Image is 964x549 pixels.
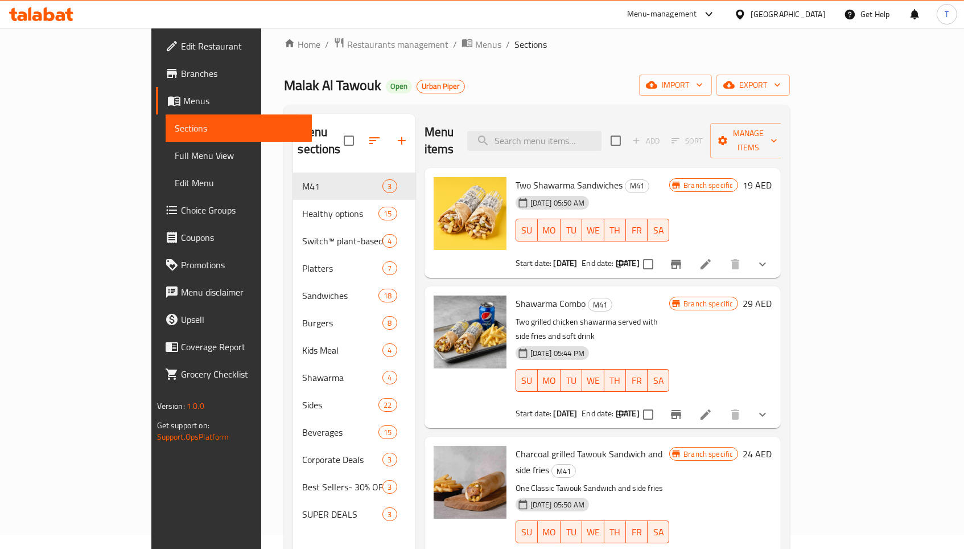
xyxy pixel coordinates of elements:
button: export [716,75,790,96]
span: Menus [475,38,501,51]
span: End date: [582,406,613,421]
button: FR [626,219,648,241]
span: Branch specific [679,180,738,191]
div: SUPER DEALS3 [293,501,415,528]
span: SA [652,372,665,389]
span: Edit Menu [175,176,303,190]
button: SA [648,369,669,392]
div: items [382,343,397,357]
div: Corporate Deals3 [293,446,415,473]
div: items [382,261,397,275]
a: Branches [156,60,312,87]
span: [DATE] 05:44 PM [526,348,589,359]
span: Full Menu View [175,149,303,162]
span: Switch™ plant-based Menu - VEGAN [302,234,382,248]
span: Start date: [516,256,552,271]
span: Open [386,81,412,91]
span: SA [652,222,665,239]
span: Promotions [181,258,303,272]
button: WE [582,521,604,543]
span: FR [631,222,643,239]
b: [DATE] [553,256,577,271]
span: 3 [383,181,396,192]
button: SU [516,369,538,392]
span: Select section [604,129,628,153]
span: import [648,78,703,92]
p: One Classic Tawouk Sandwich and side fries [516,481,670,495]
span: Restaurants management [347,38,448,51]
button: show more [749,251,776,278]
a: Edit Menu [166,169,312,196]
span: Choice Groups [181,203,303,217]
span: 18 [379,290,396,301]
span: Branch specific [679,449,738,460]
span: 4 [383,236,396,247]
span: Edit Restaurant [181,39,303,53]
div: items [378,398,397,412]
div: M41 [588,298,612,312]
img: Shawarma Combo [434,296,506,368]
span: TU [565,372,578,389]
span: Sandwiches [302,289,378,302]
span: Kids Meal [302,343,382,357]
div: Kids Meal4 [293,337,415,364]
div: SUPER DEALS [302,507,382,521]
a: Coverage Report [156,333,312,360]
a: Grocery Checklist [156,360,312,388]
span: Menus [183,94,303,108]
button: show more [749,401,776,428]
a: Menu disclaimer [156,278,312,306]
button: import [639,75,712,96]
span: 3 [383,454,396,465]
span: Sections [175,121,303,135]
li: / [325,38,329,51]
span: TH [609,222,621,239]
li: / [506,38,510,51]
div: items [382,316,397,330]
h6: 19 AED [743,177,772,193]
img: Two Shawarma Sandwiches [434,177,506,250]
span: TU [565,222,578,239]
span: WE [587,222,600,239]
button: TU [561,369,582,392]
div: items [382,453,397,466]
span: Urban Piper [417,81,464,91]
div: Platters [302,261,382,275]
nav: breadcrumb [284,37,790,52]
button: Branch-specific-item [662,401,690,428]
div: Shawarma4 [293,364,415,391]
span: Best Sellers- 30% OFF [302,480,382,494]
span: M41 [302,179,382,193]
button: MO [538,219,561,241]
button: WE [582,369,604,392]
span: SU [521,222,533,239]
span: Manage items [719,126,777,155]
span: Select section first [664,132,710,150]
span: FR [631,524,643,540]
div: items [382,371,397,384]
span: Sides [302,398,378,412]
div: M41 [625,179,649,193]
span: export [726,78,781,92]
a: Edit Restaurant [156,32,312,60]
h2: Menu items [425,124,454,158]
span: 3 [383,509,396,520]
h6: 29 AED [743,296,772,312]
span: Burgers [302,316,382,330]
a: Sections [166,114,312,142]
div: items [382,480,397,494]
span: SA [652,524,665,540]
span: WE [587,372,600,389]
a: Coupons [156,224,312,251]
div: Beverages15 [293,419,415,446]
p: Two grilled chicken shawarma served with side fries and soft drink [516,315,670,343]
div: Beverages [302,425,378,439]
button: TH [604,369,626,392]
div: Open [386,80,412,93]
